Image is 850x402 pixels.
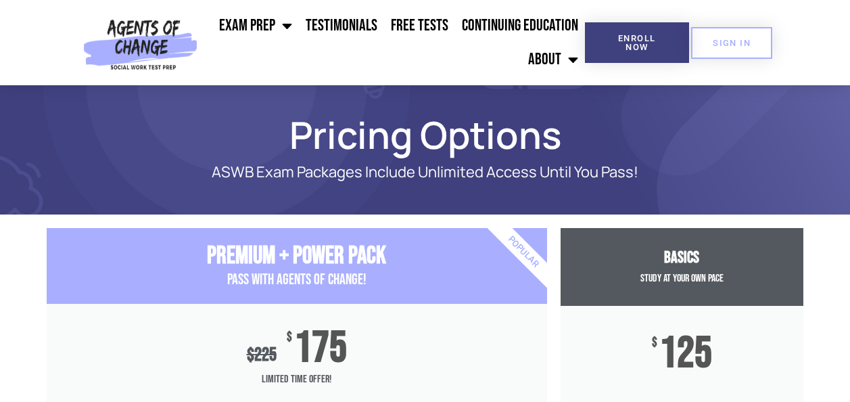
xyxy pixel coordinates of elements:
[585,22,689,63] a: Enroll Now
[227,271,367,289] span: PASS with AGENTS OF CHANGE!
[713,39,751,47] span: SIGN IN
[287,331,292,344] span: $
[652,336,657,350] span: $
[47,242,547,271] h3: Premium + Power Pack
[94,164,757,181] p: ASWB Exam Packages Include Unlimited Access Until You Pass!
[659,336,712,372] span: 125
[445,174,601,330] div: Popular
[212,9,299,43] a: Exam Prep
[247,344,277,366] div: 225
[299,9,384,43] a: Testimonials
[203,9,585,76] nav: Menu
[455,9,585,43] a: Continuing Education
[607,34,667,51] span: Enroll Now
[521,43,585,76] a: About
[691,27,772,59] a: SIGN IN
[47,366,547,393] span: Limited Time Offer!
[384,9,455,43] a: Free Tests
[294,331,347,366] span: 175
[640,272,724,285] span: Study at your Own Pace
[561,248,803,268] h3: Basics
[247,344,254,366] span: $
[40,119,811,150] h1: Pricing Options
